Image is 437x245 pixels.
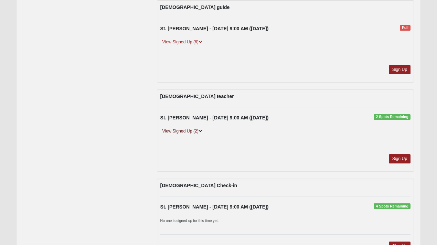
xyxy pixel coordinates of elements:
[389,65,411,74] a: Sign Up
[160,94,234,99] strong: [DEMOGRAPHIC_DATA] teacher
[160,128,204,135] a: View Signed Up (2)
[389,154,411,163] a: Sign Up
[400,25,411,31] span: Full
[160,183,237,188] strong: [DEMOGRAPHIC_DATA] Check-in
[374,203,411,209] span: 4 Spots Remaining
[374,114,411,120] span: 2 Spots Remaining
[160,115,269,120] strong: St. [PERSON_NAME] - [DATE] 9:00 AM ([DATE])
[160,26,269,31] strong: St. [PERSON_NAME] - [DATE] 9:00 AM ([DATE])
[160,4,230,10] strong: [DEMOGRAPHIC_DATA] guide
[160,219,219,223] small: No one is signed up for this time yet.
[160,39,204,46] a: View Signed Up (6)
[160,204,269,210] strong: St. [PERSON_NAME] - [DATE] 9:00 AM ([DATE])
